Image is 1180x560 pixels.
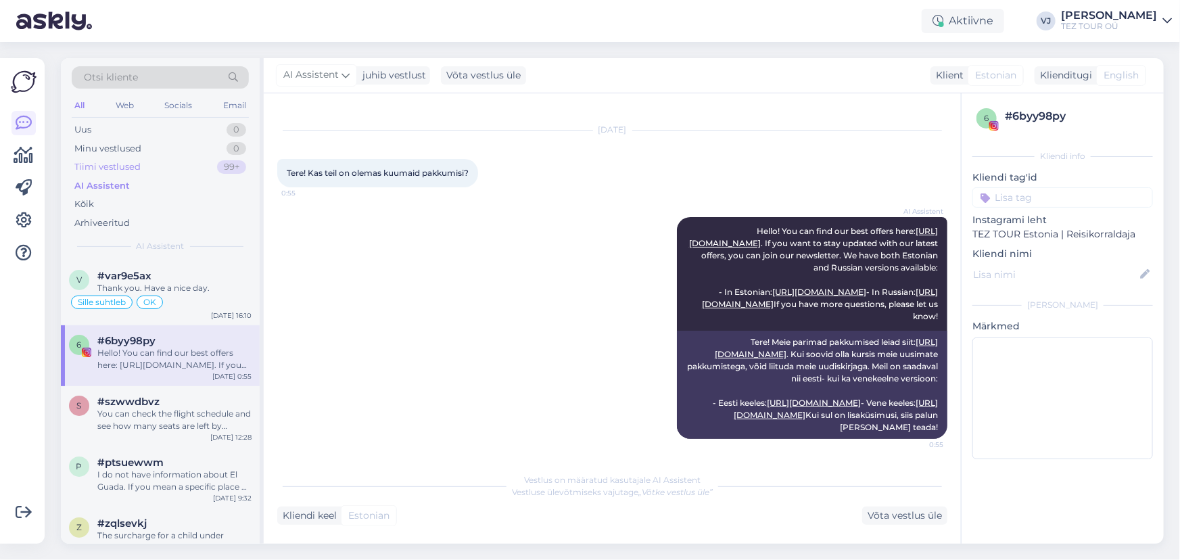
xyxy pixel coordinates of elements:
a: [URL][DOMAIN_NAME] [767,398,861,408]
span: #zqlsevkj [97,517,147,530]
div: [DATE] 16:10 [211,310,252,321]
a: [URL][DOMAIN_NAME] [772,287,866,297]
div: I do not have information about El Guada. If you mean a specific place or hotel, please give more... [97,469,252,493]
div: Aktiivne [922,9,1004,33]
p: TEZ TOUR Estonia | Reisikorraldaja [972,227,1153,241]
div: Web [113,97,137,114]
span: 0:55 [281,188,332,198]
div: Email [220,97,249,114]
div: # 6byy98py [1005,108,1149,124]
div: Hello! You can find our best offers here: [URL][DOMAIN_NAME]. If you want to stay updated with ou... [97,347,252,371]
span: OK [143,298,156,306]
input: Lisa tag [972,187,1153,208]
div: Minu vestlused [74,142,141,156]
div: Klienditugi [1035,68,1092,83]
div: [DATE] [277,124,947,136]
a: [PERSON_NAME]TEZ TOUR OÜ [1061,10,1172,32]
div: You can check the flight schedule and see how many seats are left by visiting this link: [URL][DO... [97,408,252,432]
i: „Võtke vestlus üle” [638,487,713,497]
div: Võta vestlus üle [441,66,526,85]
div: 99+ [217,160,246,174]
span: #szwwdbvz [97,396,160,408]
div: [PERSON_NAME] [1061,10,1157,21]
input: Lisa nimi [973,267,1137,282]
span: English [1104,68,1139,83]
span: Otsi kliente [84,70,138,85]
div: VJ [1037,11,1056,30]
div: Uus [74,123,91,137]
div: [DATE] 0:55 [212,371,252,381]
span: Estonian [348,509,390,523]
div: The surcharge for a child under [DEMOGRAPHIC_DATA] helps cover extra costs like airport taxes and... [97,530,252,554]
span: #var9e5ax [97,270,151,282]
div: Thank you. Have a nice day. [97,282,252,294]
div: [DATE] 12:28 [210,432,252,442]
span: p [76,461,82,471]
span: Tere! Kas teil on olemas kuumaid pakkumisi? [287,168,469,178]
div: TEZ TOUR OÜ [1061,21,1157,32]
div: Tiimi vestlused [74,160,141,174]
span: Estonian [975,68,1016,83]
span: Vestluse ülevõtmiseks vajutage [512,487,713,497]
div: AI Assistent [74,179,130,193]
span: Sille suhtleb [78,298,126,306]
p: Kliendi tag'id [972,170,1153,185]
div: [DATE] 9:32 [213,493,252,503]
div: juhib vestlust [357,68,426,83]
span: AI Assistent [893,206,943,216]
div: Kliendi info [972,150,1153,162]
div: Kliendi keel [277,509,337,523]
p: Instagrami leht [972,213,1153,227]
div: Klient [930,68,964,83]
p: Märkmed [972,319,1153,333]
div: [PERSON_NAME] [972,299,1153,311]
div: Võta vestlus üle [862,507,947,525]
div: Kõik [74,197,94,211]
img: Askly Logo [11,69,37,95]
div: All [72,97,87,114]
span: 6 [77,340,82,350]
span: Hello! You can find our best offers here: . If you want to stay updated with our latest offers, y... [689,226,940,321]
div: Socials [162,97,195,114]
span: #ptsuewwm [97,457,164,469]
div: 0 [227,123,246,137]
span: 6 [985,113,989,123]
span: v [76,275,82,285]
div: Tere! Meie parimad pakkumised leiad siit: . Kui soovid olla kursis meie uusimate pakkumistega, võ... [677,331,947,439]
span: #6byy98py [97,335,156,347]
span: 0:55 [893,440,943,450]
p: Kliendi nimi [972,247,1153,261]
div: Arhiveeritud [74,216,130,230]
span: s [77,400,82,411]
span: z [76,522,82,532]
div: 0 [227,142,246,156]
span: AI Assistent [283,68,339,83]
span: Vestlus on määratud kasutajale AI Assistent [524,475,701,485]
span: AI Assistent [137,240,185,252]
